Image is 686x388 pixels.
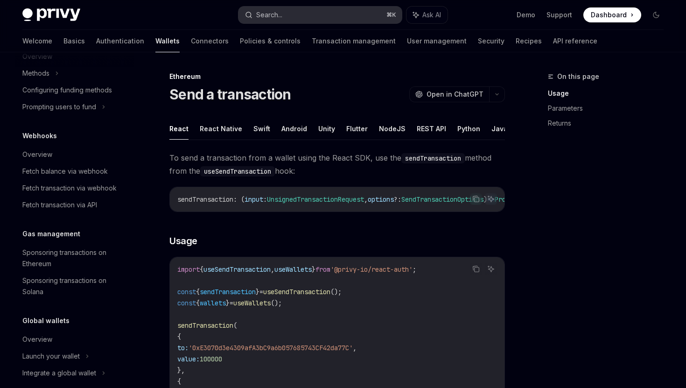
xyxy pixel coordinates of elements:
span: useSendTransaction [263,288,330,296]
div: Fetch transaction via API [22,199,97,211]
a: Policies & controls [240,30,301,52]
button: Ask AI [406,7,448,23]
h5: Gas management [22,228,80,240]
span: value: [177,355,200,363]
span: 100000 [200,355,222,363]
div: Launch your wallet [22,351,80,362]
a: Overview [15,146,134,163]
div: Configuring funding methods [22,85,112,96]
a: Fetch transaction via webhook [15,180,134,197]
button: Android [281,118,307,140]
button: Toggle dark mode [649,7,664,22]
button: Ask AI [485,193,497,205]
button: React [169,118,189,140]
span: options [368,195,394,204]
a: Welcome [22,30,52,52]
a: Fetch balance via webhook [15,163,134,180]
span: ; [413,265,416,274]
span: = [230,299,233,307]
code: useSendTransaction [200,166,275,176]
span: ) [483,195,487,204]
button: Search...⌘K [238,7,401,23]
span: , [271,265,274,274]
span: Ask AI [422,10,441,20]
span: Dashboard [591,10,627,20]
a: Recipes [516,30,542,52]
button: Python [457,118,480,140]
span: ⌘ K [386,11,396,19]
div: Methods [22,68,49,79]
span: import [177,265,200,274]
button: Copy the contents from the code block [470,193,482,205]
a: Basics [63,30,85,52]
span: const [177,299,196,307]
h5: Webhooks [22,130,57,141]
span: input [245,195,263,204]
span: useWallets [233,299,271,307]
span: useSendTransaction [203,265,271,274]
a: API reference [553,30,597,52]
a: Fetch transaction via API [15,197,134,213]
a: Security [478,30,504,52]
span: } [256,288,259,296]
a: Dashboard [583,7,641,22]
span: wallets [200,299,226,307]
div: Sponsoring transactions on Ethereum [22,247,129,269]
button: Unity [318,118,335,140]
span: from [315,265,330,274]
a: Support [546,10,572,20]
span: , [353,344,357,352]
div: Fetch transaction via webhook [22,183,117,194]
button: Swift [253,118,270,140]
span: } [312,265,315,274]
div: Prompting users to fund [22,101,96,113]
span: , [364,195,368,204]
span: '0xE3070d3e4309afA3bC9a6b057685743CF42da77C' [189,344,353,352]
div: Ethereum [169,72,505,81]
a: Usage [548,86,671,101]
a: Configuring funding methods [15,82,134,99]
span: sendTransaction [200,288,256,296]
a: Sponsoring transactions on Ethereum [15,244,134,272]
img: dark logo [22,8,80,21]
span: { [196,288,200,296]
span: Open in ChatGPT [427,90,483,99]
span: { [196,299,200,307]
h5: Global wallets [22,315,70,326]
button: NodeJS [379,118,406,140]
div: Search... [256,9,282,21]
div: Overview [22,334,52,345]
button: REST API [417,118,446,140]
a: Wallets [155,30,180,52]
button: Copy the contents from the code block [470,263,482,275]
span: = [259,288,263,296]
span: { [177,377,181,386]
a: Overview [15,331,134,348]
div: Sponsoring transactions on Solana [22,275,129,297]
span: useWallets [274,265,312,274]
a: Connectors [191,30,229,52]
span: (); [330,288,342,296]
h1: Send a transaction [169,86,291,103]
a: Sponsoring transactions on Solana [15,272,134,300]
span: } [226,299,230,307]
span: UnsignedTransactionRequest [267,195,364,204]
span: To send a transaction from a wallet using the React SDK, use the method from the hook: [169,151,505,177]
a: Transaction management [312,30,396,52]
span: to: [177,344,189,352]
span: : [263,195,267,204]
button: Open in ChatGPT [409,86,489,102]
span: const [177,288,196,296]
code: sendTransaction [401,153,465,163]
div: Overview [22,149,52,160]
span: On this page [557,71,599,82]
button: Flutter [346,118,368,140]
span: }, [177,366,185,374]
a: User management [407,30,467,52]
a: Authentication [96,30,144,52]
a: Returns [548,116,671,131]
span: sendTransaction [177,195,233,204]
span: (); [271,299,282,307]
span: '@privy-io/react-auth' [330,265,413,274]
a: Parameters [548,101,671,116]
